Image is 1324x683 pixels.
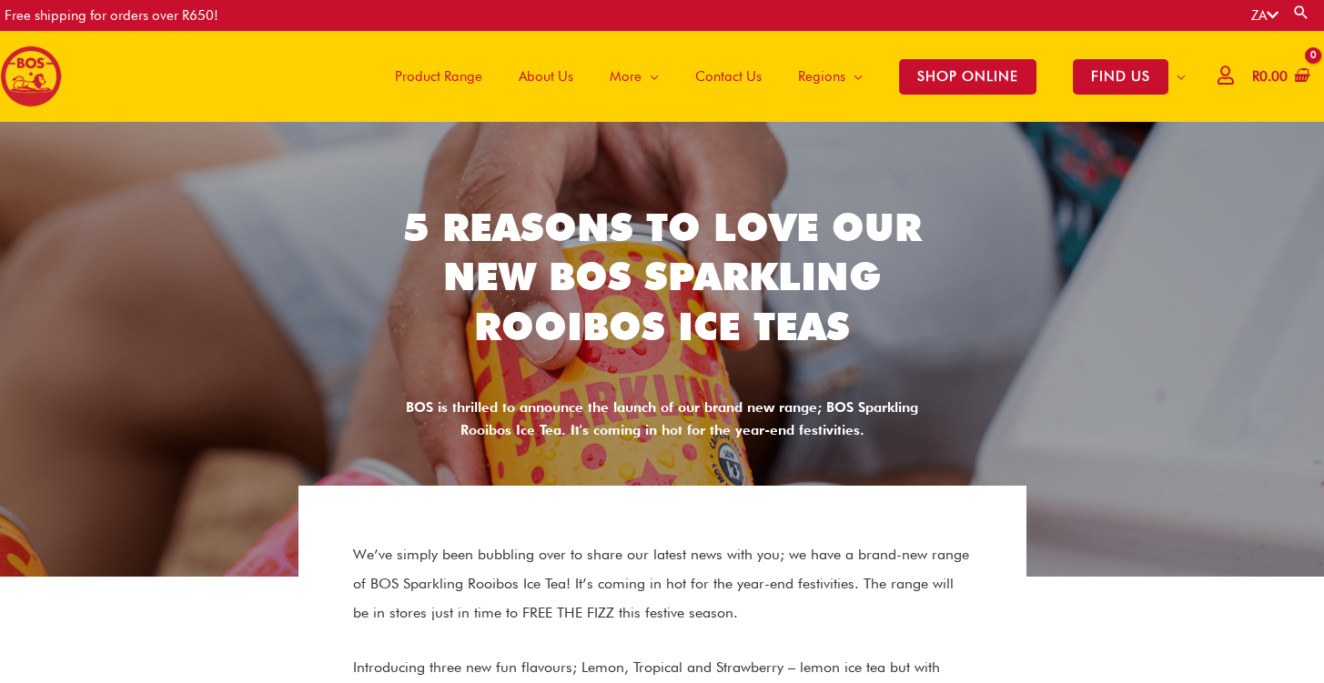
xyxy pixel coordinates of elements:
span: SHOP ONLINE [899,59,1036,95]
span: More [610,49,642,104]
nav: Site Navigation [363,31,1204,122]
a: Contact Us [677,31,780,122]
span: R [1252,68,1259,85]
a: ZA [1251,7,1279,24]
span: Contact Us [695,49,762,104]
a: About Us [500,31,591,122]
div: BOS is thrilled to announce the launch of our brand new range; BOS Sparkling Rooibos Ice Tea. It'... [399,397,926,442]
a: View Shopping Cart, empty [1248,56,1310,97]
span: Product Range [395,49,482,104]
span: About Us [519,49,573,104]
bdi: 0.00 [1252,68,1288,85]
span: FIND US [1073,59,1168,95]
p: We’ve simply been bubbling over to share our latest news with you; we have a brand-new range of B... [353,540,972,628]
a: Search button [1292,4,1310,21]
a: SHOP ONLINE [881,31,1055,122]
a: Product Range [377,31,500,122]
a: Regions [780,31,881,122]
span: Regions [798,49,845,104]
h2: 5 Reasons to Love Our New BOS Sparkling Rooibos Ice Teas [399,203,926,352]
a: More [591,31,677,122]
